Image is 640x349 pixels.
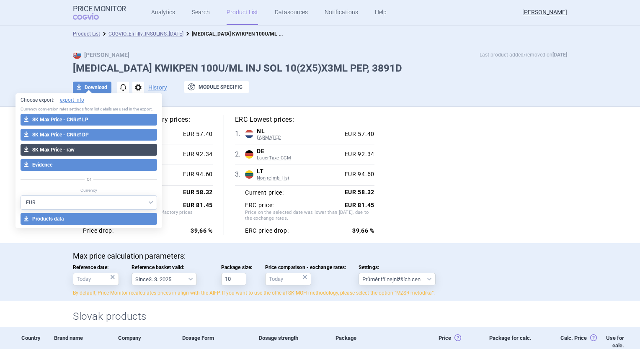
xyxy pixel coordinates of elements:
strong: EUR 81.45 [183,202,213,208]
span: NL [257,128,341,135]
span: Package size: [221,264,253,270]
span: LT [257,168,341,175]
select: Settings: [359,273,436,285]
span: Price on the selected date was lower than [DATE], due to the exchange rates. [245,210,374,223]
span: 1 . [235,129,245,139]
div: EUR 94.60 [341,171,374,178]
input: Reference date:× [73,273,119,285]
p: Currency conversion rates settings from list details are used in the export. [21,106,157,112]
span: DE [257,148,341,155]
h5: ERC Lowest prices: [235,115,374,124]
strong: [DATE] [552,52,567,58]
button: SK Max Price - raw [21,144,157,156]
strong: [MEDICAL_DATA] KWIKPEN 100U/ML INJ SOL 10(2X5)X3ML PEP, 3891D [192,29,358,37]
strong: 39,66 % [191,227,213,234]
select: Reference basket valid: [132,273,197,285]
span: or [85,175,93,183]
a: Product List [73,31,100,37]
strong: ERC price drop: [245,227,289,235]
h1: [MEDICAL_DATA] KWIKPEN 100U/ML INJ SOL 10(2X5)X3ML PEP, 3891D [73,62,567,74]
div: EUR 92.34 [341,151,374,158]
p: Currency [21,187,157,193]
a: export info [60,97,84,104]
span: Reference basket valid: [132,264,209,270]
h2: Slovak products [73,310,567,323]
input: Price comparison - exchange rates:× [265,273,311,285]
img: SK [73,51,81,59]
span: Price comparison - exchange rates: [265,264,346,270]
li: COGVIO_Eli lilly_INSULINS_06.10.2025 [100,30,183,38]
li: Product List [73,30,100,38]
p: Choose export: [21,97,157,104]
span: COGVIO [73,13,111,20]
button: Module specific [184,81,249,93]
img: Lithuania [245,170,253,179]
span: Reference date: [73,264,119,270]
div: EUR 57.40 [341,131,374,138]
div: × [110,272,115,282]
span: Non-reimb. list [257,175,341,181]
strong: ERC price: [245,202,274,209]
span: Settings: [359,264,436,270]
strong: Price drop: [83,227,114,235]
p: Max price calculation parameters: [73,251,567,261]
strong: EUR 81.45 [345,202,374,208]
button: Download [73,82,111,93]
span: 3 . [235,169,245,180]
a: Price MonitorCOGVIO [73,5,126,21]
p: By default, Price Monitor recalculates prices in align with the AIFP. If you want to use the offi... [73,290,567,297]
img: Germany [245,150,253,159]
strong: EUR 58.32 [183,189,213,195]
div: EUR 92.34 [180,151,213,158]
span: LauerTaxe CGM [257,155,341,161]
button: Products data [21,213,157,225]
button: Evidence [21,159,157,171]
strong: 39,66 % [352,227,374,234]
div: EUR 94.60 [180,171,213,178]
strong: EUR 58.32 [345,189,374,195]
span: FARMATEC [257,135,341,141]
button: SK Max Price - CNRef LP [21,114,157,126]
p: Last product added/removed on [480,51,567,59]
a: COGVIO_Eli lilly_INSULINS_[DATE] [108,31,183,37]
strong: [PERSON_NAME] [73,51,129,58]
li: LYUMJEV KWIKPEN 100U/ML INJ SOL 10(2X5)X3ML PEP, 3891D [183,30,284,38]
button: SK Max Price - CNRef DP [21,129,157,141]
img: Netherlands [245,130,253,138]
span: 2 . [235,149,245,159]
strong: Price Monitor [73,5,126,13]
strong: Current price: [245,189,284,196]
input: Package size: [221,273,246,285]
div: EUR 57.40 [180,131,213,138]
button: History [148,85,167,90]
div: × [302,272,307,282]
